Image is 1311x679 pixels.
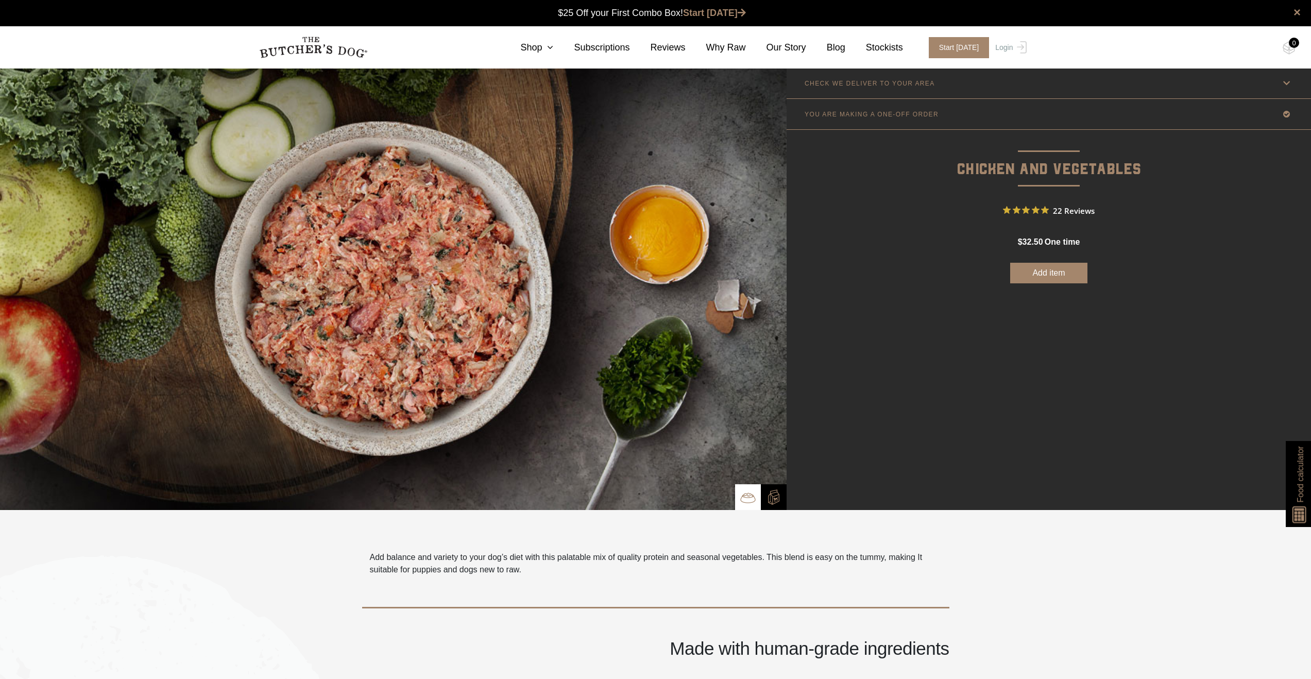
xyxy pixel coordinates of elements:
a: YOU ARE MAKING A ONE-OFF ORDER [787,99,1311,129]
img: TBD_Build-A-Box-2.png [766,489,781,505]
a: Blog [806,41,845,55]
div: 0 [1289,38,1299,48]
span: Food calculator [1294,446,1306,502]
span: 32.50 [1023,237,1043,246]
a: Stockists [845,41,903,55]
p: YOU ARE MAKING A ONE-OFF ORDER [805,111,939,118]
a: Start [DATE] [683,8,746,18]
a: Start [DATE] [918,37,993,58]
button: Rated 4.9 out of 5 stars from 22 reviews. Jump to reviews. [1003,202,1095,218]
img: TBD_Bowl.png [740,490,756,505]
span: one time [1045,237,1080,246]
a: Shop [500,41,553,55]
p: Add balance and variety to your dog’s diet with this palatable mix of quality protein and seasona... [370,551,942,576]
a: Reviews [630,41,686,55]
a: Login [993,37,1026,58]
a: close [1293,6,1301,19]
a: Our Story [746,41,806,55]
span: 22 Reviews [1053,202,1095,218]
span: Start [DATE] [929,37,990,58]
span: $ [1018,237,1023,246]
button: Add item [1010,263,1087,283]
h4: Made with human-grade ingredients [362,639,949,657]
img: TBD_Cart-Empty.png [1283,41,1296,55]
p: CHECK WE DELIVER TO YOUR AREA [805,80,935,87]
a: CHECK WE DELIVER TO YOUR AREA [787,68,1311,98]
a: Why Raw [686,41,746,55]
p: Chicken and Vegetables [787,130,1311,182]
a: Subscriptions [553,41,629,55]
